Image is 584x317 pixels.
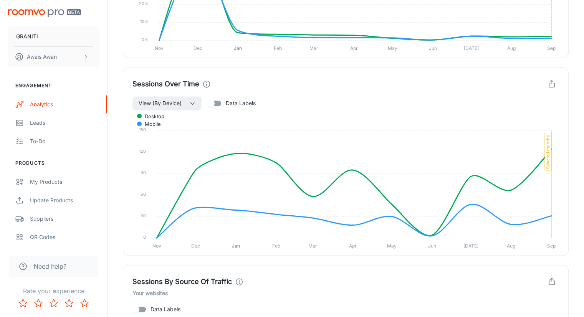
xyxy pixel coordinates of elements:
[16,32,38,41] p: GRANITI
[349,243,357,249] tspan: Apr
[132,79,199,89] h4: Sessions Over Time
[8,47,99,67] button: Awais Awan
[463,243,478,249] tspan: [DATE]
[141,170,146,175] tspan: 90
[464,45,479,51] tspan: [DATE]
[547,45,556,51] tspan: Sep
[155,45,164,51] tspan: Nov
[139,113,164,120] span: desktop
[232,243,240,249] tspan: Jan
[507,45,516,51] tspan: Aug
[151,305,180,314] span: Data Labels
[30,215,99,223] div: Suppliers
[308,243,317,249] tspan: Mar
[141,213,146,218] tspan: 30
[547,243,556,249] tspan: Sep
[46,296,61,311] button: Rate 3 star
[194,45,202,51] tspan: Dec
[139,121,161,127] span: mobile
[30,137,99,145] div: To-do
[226,99,256,107] span: Data Labels
[8,9,81,17] img: Roomvo PRO Beta
[272,243,280,249] tspan: Feb
[141,191,146,196] tspan: 60
[15,296,31,311] button: Rate 1 star
[30,233,99,241] div: QR Codes
[30,119,99,127] div: Leads
[31,296,46,311] button: Rate 2 star
[77,296,92,311] button: Rate 5 star
[139,1,149,6] tspan: 20%
[30,178,99,186] div: My Products
[274,45,282,51] tspan: Feb
[428,45,437,51] tspan: Jun
[350,45,358,51] tspan: Apr
[388,45,397,51] tspan: May
[152,243,161,249] tspan: Nov
[142,36,149,42] tspan: 0%
[309,45,318,51] tspan: Mar
[191,243,200,249] tspan: Dec
[30,100,99,109] div: Analytics
[143,234,146,239] tspan: 0
[6,286,101,296] p: Rate your experience
[140,19,149,24] tspan: 10%
[428,243,436,249] tspan: Jun
[139,148,146,154] tspan: 120
[61,296,77,311] button: Rate 4 star
[132,276,232,287] h4: Sessions By Source Of Traffic
[139,127,146,132] tspan: 150
[139,99,182,108] span: View (By Device)
[30,196,99,205] div: Update Products
[387,243,397,249] tspan: May
[234,45,242,51] tspan: Jan
[27,53,57,61] p: Awais Awan
[132,96,202,110] button: View (By Device)
[132,289,559,297] h6: Your websites
[8,26,99,46] button: GRANITI
[34,262,66,271] span: Need help?
[507,243,515,249] tspan: Aug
